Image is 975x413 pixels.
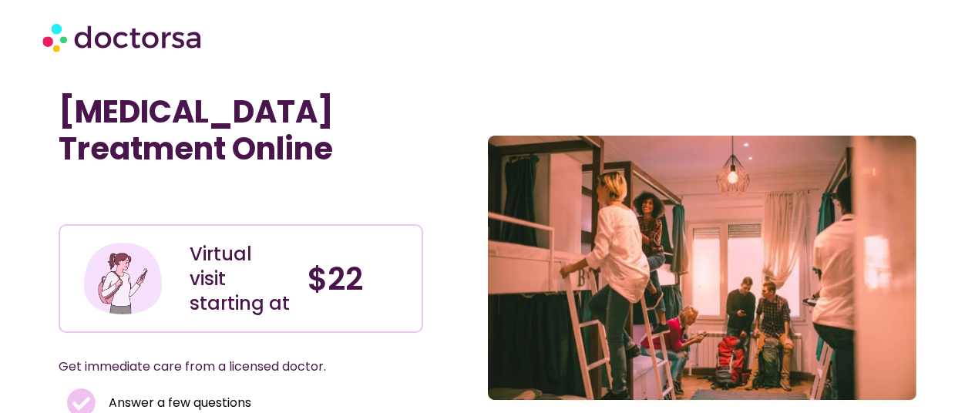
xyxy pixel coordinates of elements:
[308,260,410,297] h4: $22
[190,242,292,316] div: Virtual visit starting at
[82,237,163,319] img: Illustration depicting a young woman in a casual outfit, engaged with her smartphone. She has a p...
[59,356,386,378] p: Get immediate care from a licensed doctor.
[59,93,423,167] h1: [MEDICAL_DATA] Treatment Online
[66,190,298,209] iframe: Customer reviews powered by Trustpilot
